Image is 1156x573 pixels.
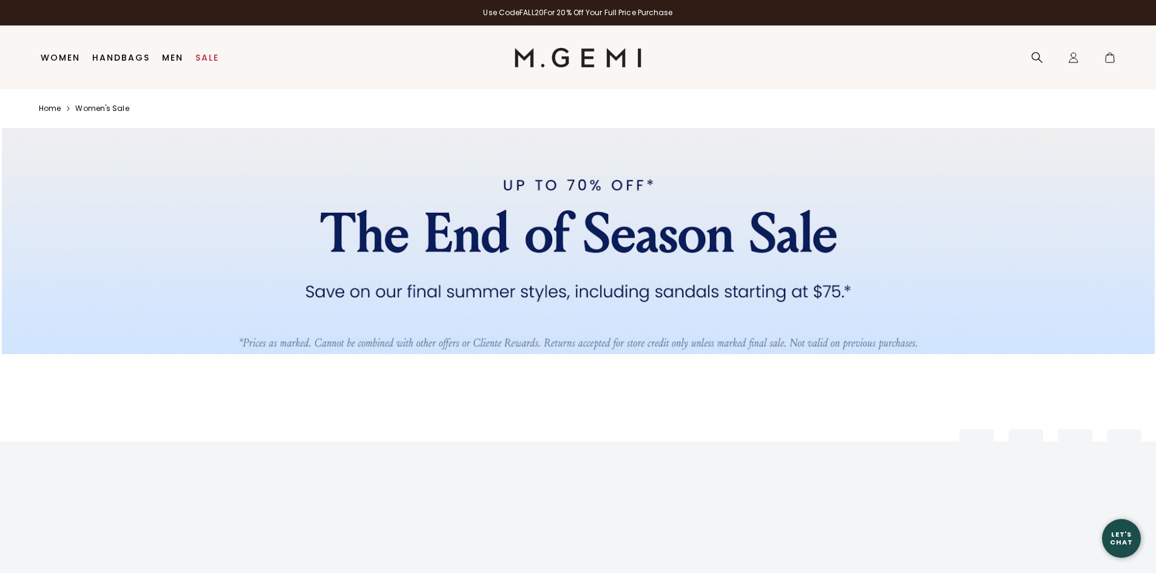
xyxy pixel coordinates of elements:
a: Handbags [92,53,150,62]
img: M.Gemi [515,48,641,67]
a: Women's sale [75,104,129,113]
a: Women [41,53,80,62]
a: Men [162,53,183,62]
a: Home [39,104,61,113]
div: Let's Chat [1102,531,1141,546]
strong: FALL20 [519,7,544,18]
a: Sale [195,53,219,62]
